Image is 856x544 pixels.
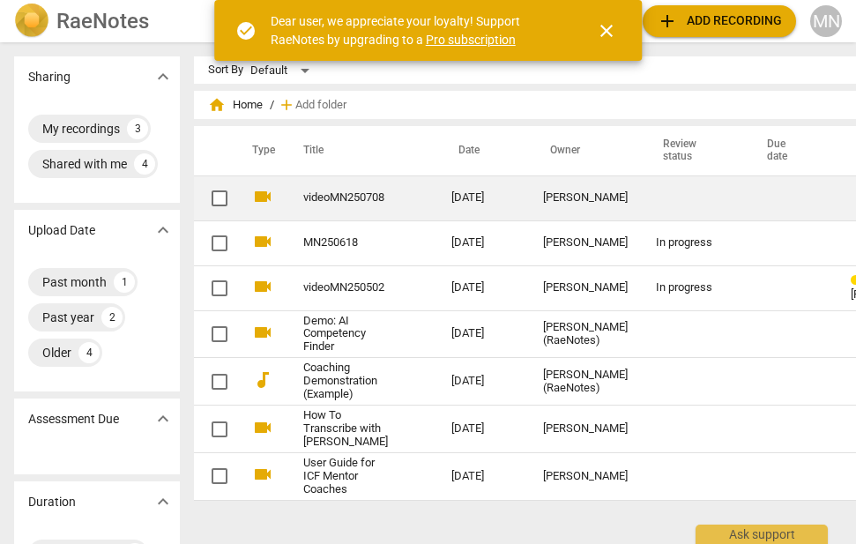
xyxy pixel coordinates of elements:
div: 1 [114,272,135,293]
span: videocam [252,186,273,207]
span: Add folder [295,99,346,112]
button: MN [810,5,842,37]
a: MN250618 [303,236,388,250]
span: close [596,20,617,41]
th: Type [238,126,282,175]
div: Past year [42,309,94,326]
span: expand_more [153,491,174,512]
span: expand_more [153,220,174,241]
a: Pro subscription [426,33,516,47]
div: 2 [101,307,123,328]
span: videocam [252,417,273,438]
td: [DATE] [437,406,529,453]
button: Show more [150,488,176,515]
span: / [270,99,274,112]
span: Add recording [657,11,782,32]
a: Coaching Demonstration (Example) [303,361,388,401]
button: Show more [150,406,176,432]
span: home [208,96,226,114]
div: Sort By [208,63,243,77]
span: expand_more [153,66,174,87]
div: [PERSON_NAME] [543,470,628,483]
div: [PERSON_NAME] [543,422,628,436]
button: Close [585,10,628,52]
div: Default [250,56,316,85]
th: Date [437,126,529,175]
img: Logo [14,4,49,39]
a: Demo: AI Competency Finder [303,315,388,354]
div: Older [42,344,71,361]
div: Shared with me [42,155,127,173]
p: Duration [28,493,76,511]
button: Show more [150,217,176,243]
div: In progress [656,281,732,294]
a: How To Transcribe with [PERSON_NAME] [303,409,388,449]
span: videocam [252,276,273,297]
div: [PERSON_NAME] (RaeNotes) [543,321,628,347]
h2: RaeNotes [56,9,149,34]
div: Ask support [696,525,828,544]
a: User Guide for ICF Mentor Coaches [303,457,388,496]
div: My recordings [42,120,120,138]
span: videocam [252,322,273,343]
span: videocam [252,231,273,252]
span: Home [208,96,263,114]
a: videoMN250708 [303,191,388,205]
div: Dear user, we appreciate your loyalty! Support RaeNotes by upgrading to a [271,12,565,48]
p: Sharing [28,68,71,86]
div: 4 [134,153,155,175]
span: audiotrack [252,369,273,391]
span: expand_more [153,408,174,429]
span: videocam [252,464,273,485]
a: videoMN250502 [303,281,388,294]
th: Title [282,126,437,175]
p: Upload Date [28,221,95,240]
a: LogoRaeNotes [14,4,218,39]
td: [DATE] [437,265,529,310]
div: 4 [78,342,100,363]
td: [DATE] [437,175,529,220]
div: Past month [42,273,107,291]
div: [PERSON_NAME] (RaeNotes) [543,369,628,395]
div: [PERSON_NAME] [543,191,628,205]
span: check_circle [235,20,257,41]
div: In progress [656,236,732,250]
div: [PERSON_NAME] [543,281,628,294]
span: add [278,96,295,114]
td: [DATE] [437,452,529,500]
th: Due date [746,126,837,175]
td: [DATE] [437,310,529,358]
span: add [657,11,678,32]
button: Show more [150,63,176,90]
td: [DATE] [437,220,529,265]
p: Assessment Due [28,410,119,428]
th: Review status [642,126,746,175]
div: 3 [127,118,148,139]
div: [PERSON_NAME] [543,236,628,250]
td: [DATE] [437,358,529,406]
button: Upload [643,5,796,37]
th: Owner [529,126,642,175]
